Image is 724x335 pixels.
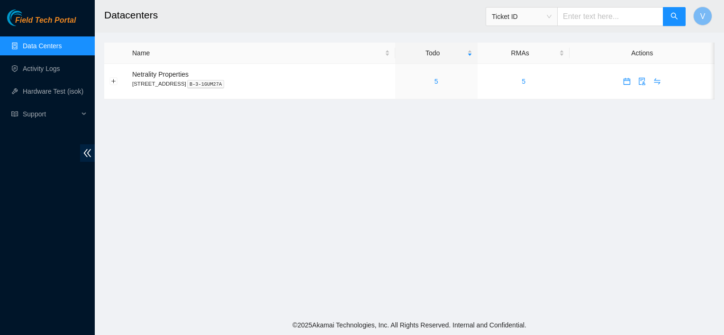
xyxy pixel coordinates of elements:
button: V [693,7,712,26]
input: Enter text here... [557,7,663,26]
span: Support [23,105,79,123]
footer: © 2025 Akamai Technologies, Inc. All Rights Reserved. Internal and Confidential. [95,315,724,335]
span: double-left [80,144,95,162]
button: calendar [619,74,634,89]
span: Field Tech Portal [15,16,76,25]
button: Expand row [110,78,118,85]
a: 5 [434,78,438,85]
span: Ticket ID [492,9,552,24]
span: Netrality Properties [132,71,189,78]
img: Akamai Technologies [7,9,48,26]
p: [STREET_ADDRESS] [132,79,390,88]
span: read [11,111,18,117]
span: audit [635,78,649,85]
span: swap [650,78,664,85]
th: Actions [570,43,715,64]
button: swap [650,74,665,89]
a: 5 [522,78,525,85]
a: swap [650,78,665,85]
a: Hardware Test (isok) [23,88,83,95]
span: V [700,10,706,22]
a: Akamai TechnologiesField Tech Portal [7,17,76,29]
a: Data Centers [23,42,62,50]
button: audit [634,74,650,89]
a: audit [634,78,650,85]
a: calendar [619,78,634,85]
kbd: B-3-1GUM27A [187,80,225,88]
button: search [663,7,686,26]
span: search [670,12,678,21]
a: Activity Logs [23,65,60,72]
